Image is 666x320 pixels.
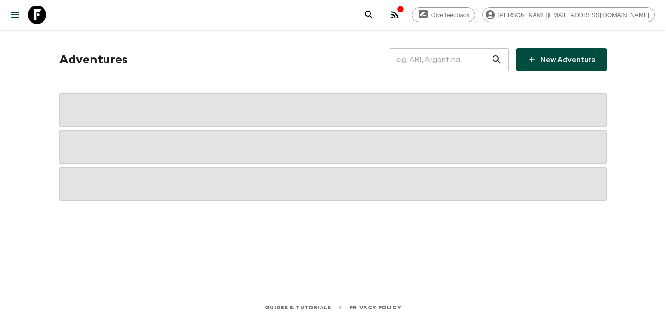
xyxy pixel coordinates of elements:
a: Privacy Policy [350,302,401,313]
a: New Adventure [516,48,607,71]
button: menu [6,6,24,24]
a: Give feedback [412,7,475,22]
h1: Adventures [59,50,128,69]
div: [PERSON_NAME][EMAIL_ADDRESS][DOMAIN_NAME] [482,7,655,22]
span: [PERSON_NAME][EMAIL_ADDRESS][DOMAIN_NAME] [493,12,654,18]
span: Give feedback [426,12,475,18]
input: e.g. AR1, Argentina [390,47,491,73]
button: search adventures [360,6,378,24]
a: Guides & Tutorials [265,302,331,313]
